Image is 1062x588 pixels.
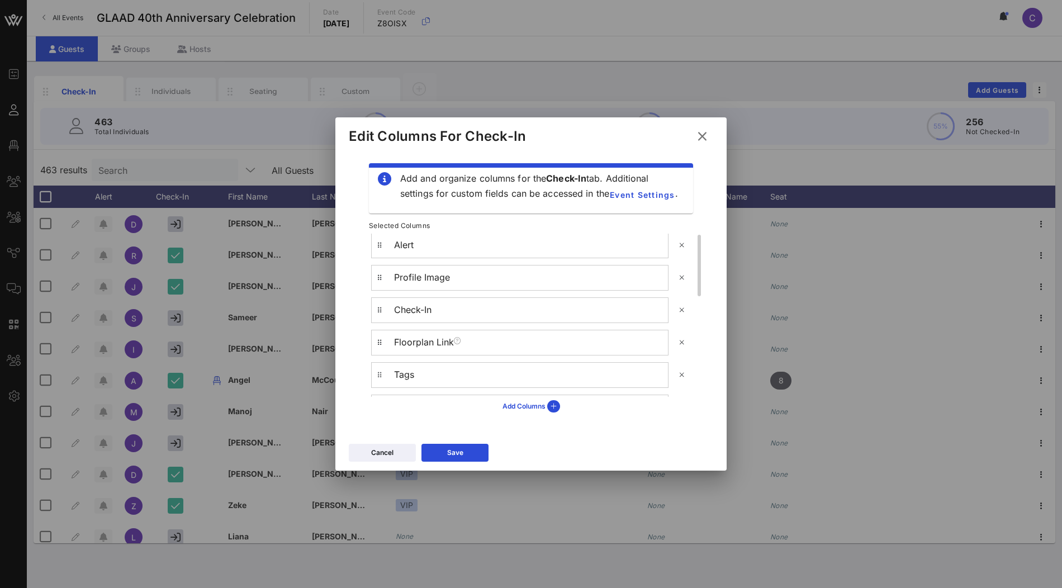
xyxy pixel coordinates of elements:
[447,447,463,458] div: Save
[421,444,489,462] button: Save
[609,190,675,200] span: Event Settings
[371,447,393,458] div: Cancel
[394,272,668,283] div: Profile Image
[349,128,526,145] div: Edit Columns For Check-In
[496,397,567,416] button: Add Columns
[400,172,684,205] div: Add and organize columns for the tab. Additional settings for custom fields can be accessed in the .
[349,444,416,462] button: Cancel
[394,305,668,315] div: Check-In
[394,369,668,380] div: Tags
[394,240,668,250] div: Alert
[360,220,702,231] p: Selected Columns
[502,400,560,412] div: Add Columns
[609,184,675,205] a: Event Settings
[546,173,586,184] span: Check-In
[394,337,668,348] div: Floorplan Link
